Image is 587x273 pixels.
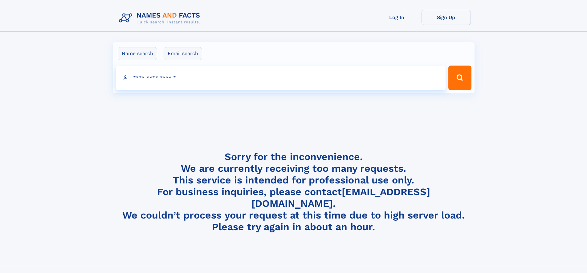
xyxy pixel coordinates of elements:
[372,10,422,25] a: Log In
[164,47,202,60] label: Email search
[116,10,205,26] img: Logo Names and Facts
[422,10,471,25] a: Sign Up
[118,47,157,60] label: Name search
[116,151,471,233] h4: Sorry for the inconvenience. We are currently receiving too many requests. This service is intend...
[251,186,430,209] a: [EMAIL_ADDRESS][DOMAIN_NAME]
[116,66,446,90] input: search input
[448,66,471,90] button: Search Button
